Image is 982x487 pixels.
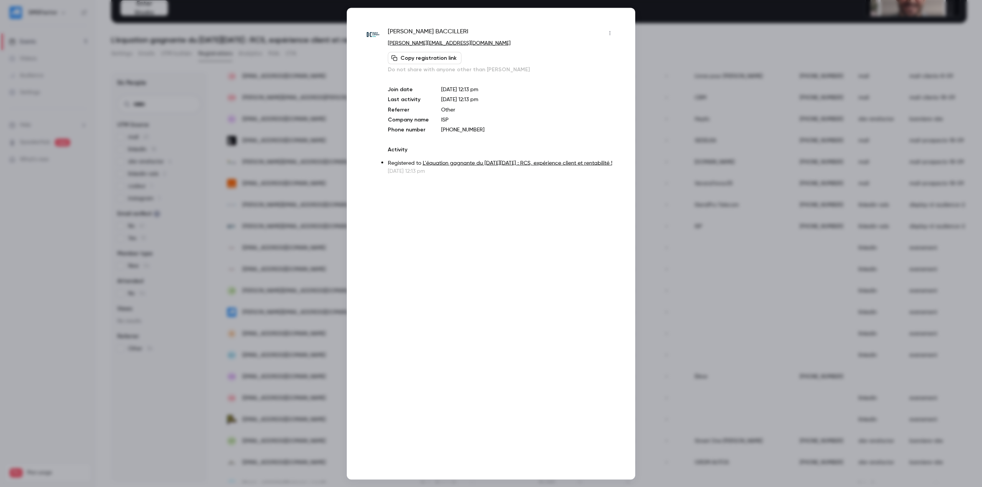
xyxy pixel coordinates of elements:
[388,27,468,39] span: [PERSON_NAME] BACCILLERI
[388,146,616,153] p: Activity
[388,106,429,113] p: Referrer
[388,167,616,175] p: [DATE] 12:13 pm
[441,106,616,113] p: Other
[388,85,429,93] p: Join date
[388,52,461,64] button: Copy registration link
[388,40,511,46] a: [PERSON_NAME][EMAIL_ADDRESS][DOMAIN_NAME]
[388,95,429,103] p: Last activity
[441,126,616,133] p: [PHONE_NUMBER]
[441,85,616,93] p: [DATE] 12:13 pm
[388,116,429,123] p: Company name
[441,116,616,123] p: ISP
[423,160,612,166] a: L'équation gagnante du [DATE][DATE] : RCS, expérience client et rentabilité !
[388,159,616,167] p: Registered to
[388,126,429,133] p: Phone number
[388,66,616,73] p: Do not share with anyone other than [PERSON_NAME]
[441,97,478,102] span: [DATE] 12:13 pm
[366,28,380,42] img: live.fr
